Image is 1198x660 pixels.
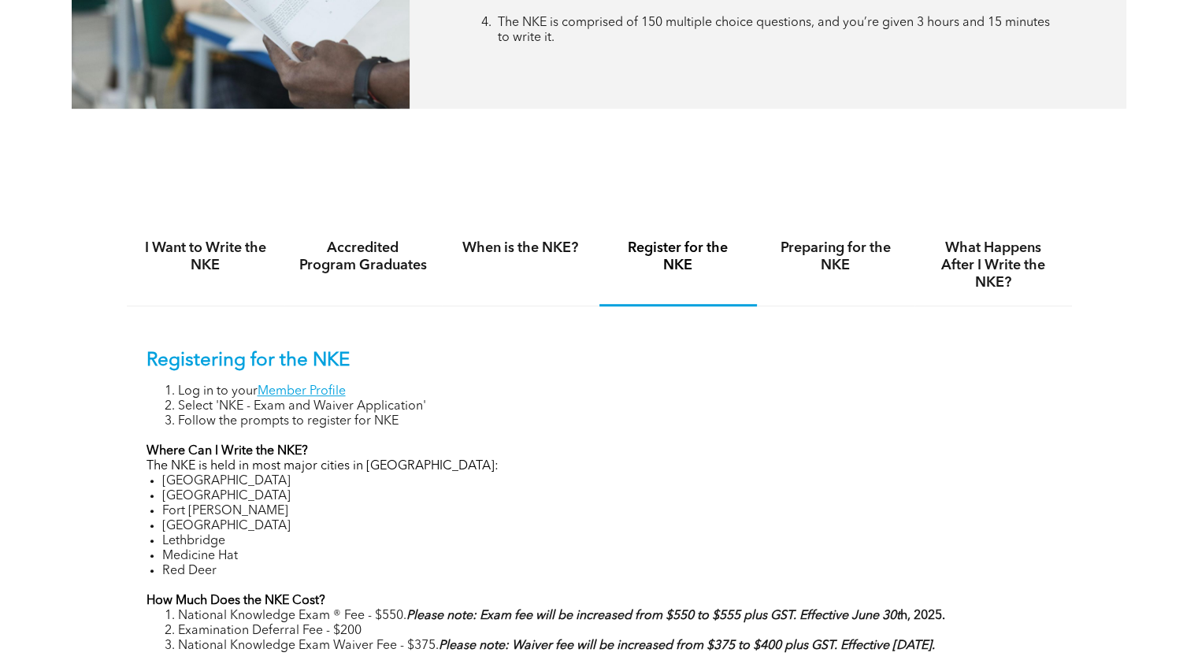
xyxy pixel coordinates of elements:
[178,609,1052,624] li: National Knowledge Exam ® Fee - $550.
[178,624,1052,639] li: Examination Deferral Fee - $200
[178,414,1052,429] li: Follow the prompts to register for NKE
[299,239,428,274] h4: Accredited Program Graduates
[929,239,1058,291] h4: What Happens After I Write the NKE?
[162,474,1052,489] li: [GEOGRAPHIC_DATA]
[771,239,900,274] h4: Preparing for the NKE
[162,519,1052,534] li: [GEOGRAPHIC_DATA]
[162,504,1052,519] li: Fort [PERSON_NAME]
[498,17,1050,44] span: The NKE is comprised of 150 multiple choice questions, and you’re given 3 hours and 15 minutes to...
[162,534,1052,549] li: Lethbridge
[456,239,585,257] h4: When is the NKE?
[439,640,935,652] strong: Please note: Waiver fee will be increased from $375 to $400 plus GST. Effective [DATE].
[178,384,1052,399] li: Log in to your
[147,350,1052,373] p: Registering for the NKE
[147,445,308,458] strong: Where Can I Write the NKE?
[178,639,1052,654] li: National Knowledge Exam Waiver Fee - $375.
[258,385,346,398] a: Member Profile
[147,595,325,607] strong: How Much Does the NKE Cost?
[147,459,1052,474] p: The NKE is held in most major cities in [GEOGRAPHIC_DATA]:
[162,549,1052,564] li: Medicine Hat
[614,239,743,274] h4: Register for the NKE
[406,610,945,622] strong: h, 2025.
[162,489,1052,504] li: [GEOGRAPHIC_DATA]
[178,399,1052,414] li: Select 'NKE - Exam and Waiver Application'
[406,610,900,622] em: Please note: Exam fee will be increased from $550 to $555 plus GST. Effective June 30t
[141,239,270,274] h4: I Want to Write the NKE
[162,564,1052,579] li: Red Deer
